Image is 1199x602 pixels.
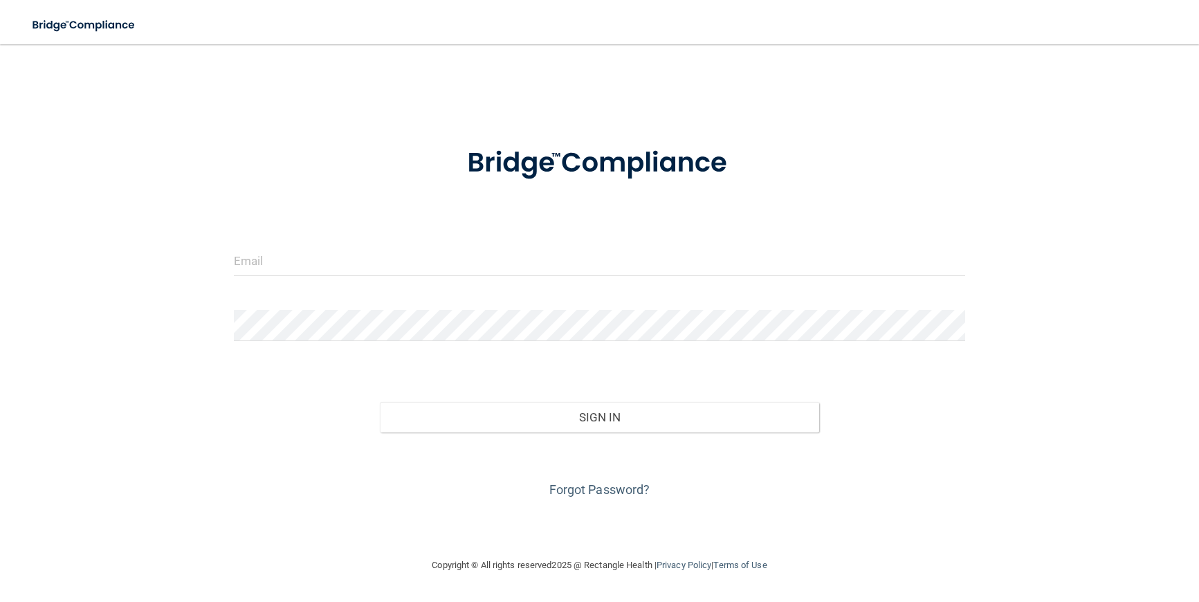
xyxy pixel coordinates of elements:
[234,245,966,276] input: Email
[21,11,148,39] img: bridge_compliance_login_screen.278c3ca4.svg
[713,560,767,570] a: Terms of Use
[657,560,711,570] a: Privacy Policy
[347,543,852,587] div: Copyright © All rights reserved 2025 @ Rectangle Health | |
[439,127,761,199] img: bridge_compliance_login_screen.278c3ca4.svg
[380,402,819,432] button: Sign In
[549,482,650,497] a: Forgot Password?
